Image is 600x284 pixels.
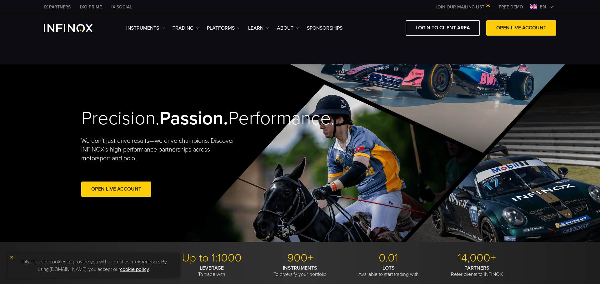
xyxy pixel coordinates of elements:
p: Up to 1:1000 [170,251,253,265]
a: PLATFORMS [207,24,240,32]
a: INFINOX [107,4,137,10]
p: 14,000+ [435,251,519,265]
p: We don't just drive results—we drive champions. Discover INFINOX’s high-performance partnerships ... [81,137,239,163]
a: Learn [248,24,269,32]
img: yellow close icon [9,255,14,259]
p: 900+ [258,251,342,265]
p: Refer clients to INFINOX [435,265,519,277]
a: INFINOX MENU [494,4,528,10]
strong: INSTRUMENTS [283,265,317,271]
a: OPEN LIVE ACCOUNT [486,20,556,36]
strong: Passion. [159,107,228,130]
a: ABOUT [277,24,299,32]
p: This site uses cookies to provide you with a great user experience. By using [DOMAIN_NAME], you a... [11,257,177,275]
a: INFINOX [75,4,107,10]
h2: Precision. Performance. [81,107,278,130]
strong: PARTNERS [464,265,489,271]
a: Open Live Account [81,182,151,197]
a: Instruments [126,24,165,32]
a: LOGIN TO CLIENT AREA [406,20,480,36]
a: INFINOX Logo [44,24,107,32]
p: MT4/5 [81,251,165,265]
span: en [537,3,549,11]
a: JOIN OUR MAILING LIST [431,4,494,10]
strong: LOTS [382,265,395,271]
p: 0.01 [347,251,430,265]
strong: LEVERAGE [200,265,224,271]
a: cookie policy [120,266,149,272]
p: Available to start trading with [347,265,430,277]
a: SPONSORSHIPS [307,24,342,32]
p: To trade with [170,265,253,277]
p: To diversify your portfolio [258,265,342,277]
a: INFINOX [39,4,75,10]
a: TRADING [172,24,199,32]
